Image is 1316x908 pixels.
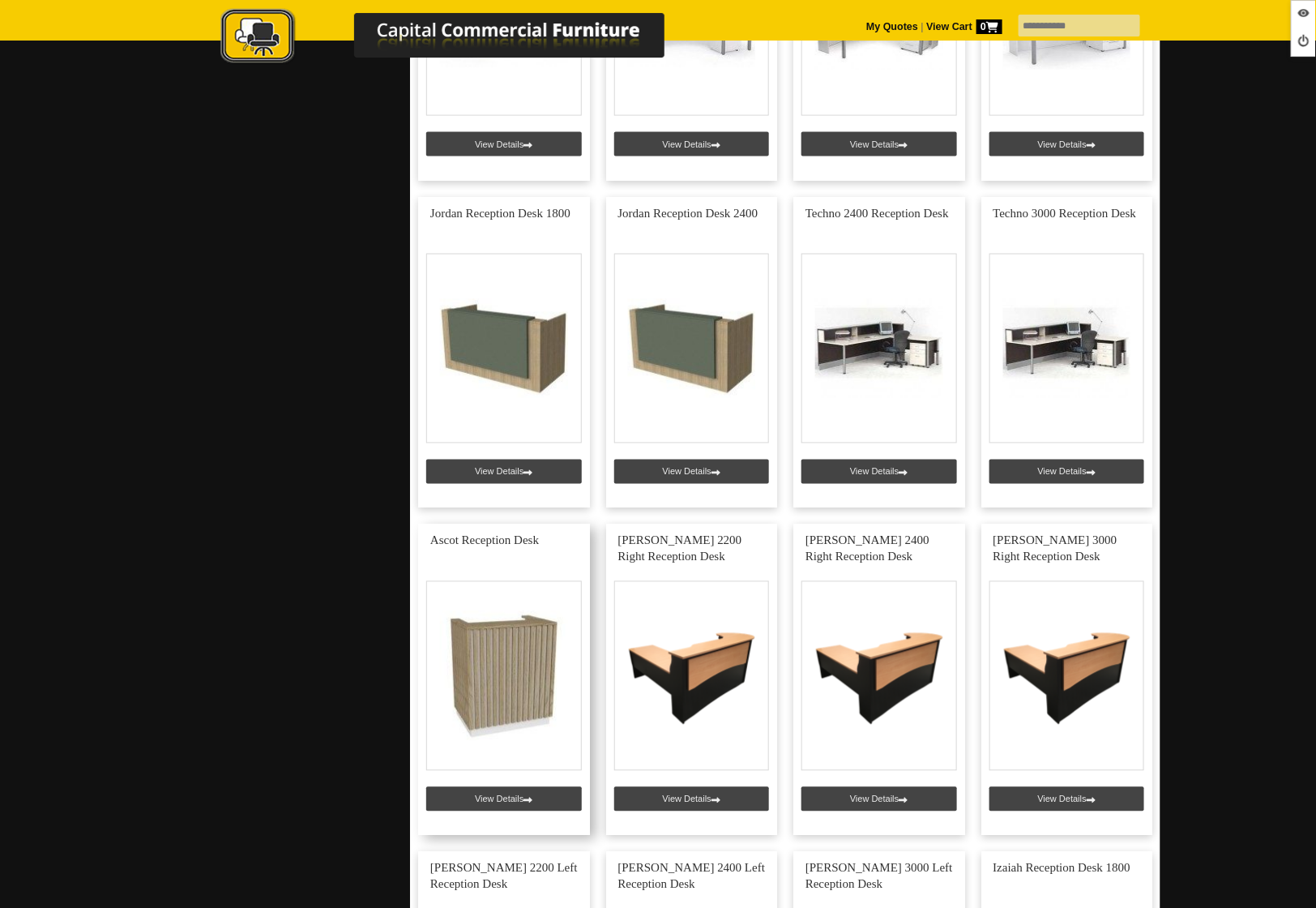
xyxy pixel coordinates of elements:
[924,21,1002,32] a: View Cart0
[176,8,743,72] a: Capital Commercial Furniture Logo
[866,21,918,32] a: My Quotes
[926,21,1002,32] strong: View Cart
[976,19,1002,34] span: 0
[176,8,743,67] img: Capital Commercial Furniture Logo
